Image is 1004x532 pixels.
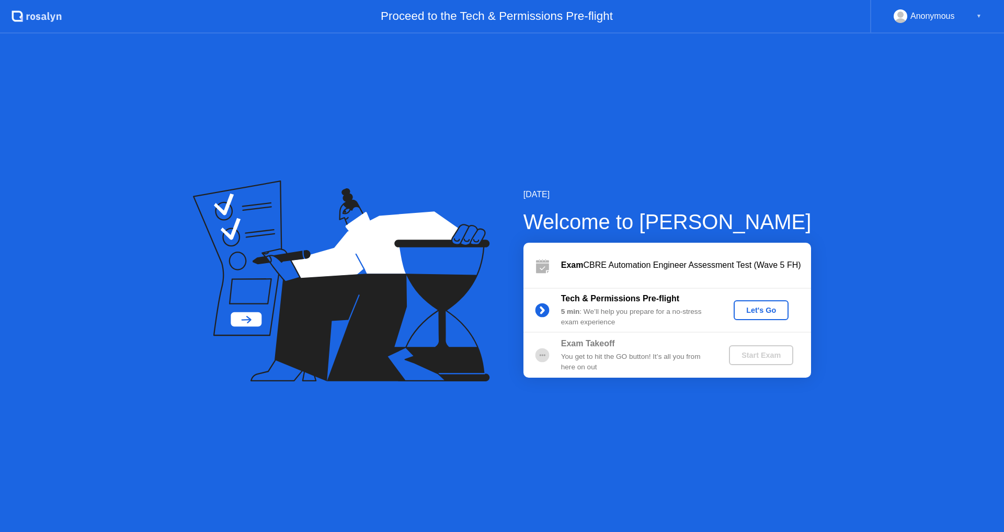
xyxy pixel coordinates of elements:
button: Start Exam [729,345,793,365]
b: Exam [561,261,584,269]
div: ▼ [976,9,982,23]
b: Tech & Permissions Pre-flight [561,294,679,303]
button: Let's Go [734,300,789,320]
div: Let's Go [738,306,784,314]
div: [DATE] [523,188,812,201]
div: Welcome to [PERSON_NAME] [523,206,812,237]
div: You get to hit the GO button! It’s all you from here on out [561,352,712,373]
div: Start Exam [733,351,789,359]
div: CBRE Automation Engineer Assessment Test (Wave 5 FH) [561,259,811,271]
b: 5 min [561,308,580,315]
div: : We’ll help you prepare for a no-stress exam experience [561,307,712,328]
div: Anonymous [910,9,955,23]
b: Exam Takeoff [561,339,615,348]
